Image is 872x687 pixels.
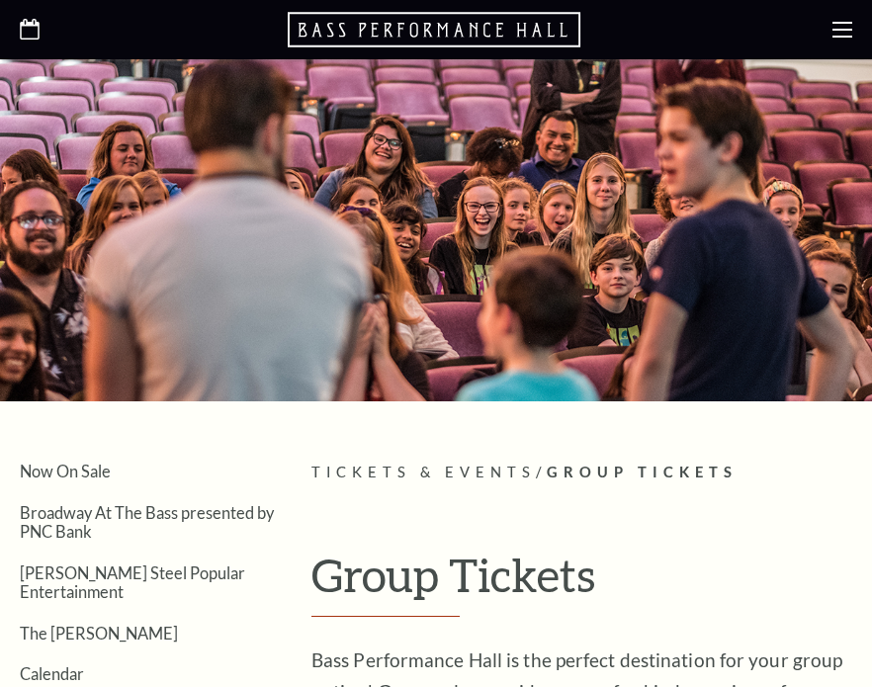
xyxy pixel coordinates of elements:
[20,503,274,541] a: Broadway At The Bass presented by PNC Bank
[311,464,536,480] span: Tickets & Events
[311,550,852,617] h1: Group Tickets
[20,624,178,643] a: The [PERSON_NAME]
[20,563,245,601] a: [PERSON_NAME] Steel Popular Entertainment
[20,664,84,683] a: Calendar
[311,461,852,485] p: /
[547,464,738,480] span: Group Tickets
[20,462,111,480] a: Now On Sale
